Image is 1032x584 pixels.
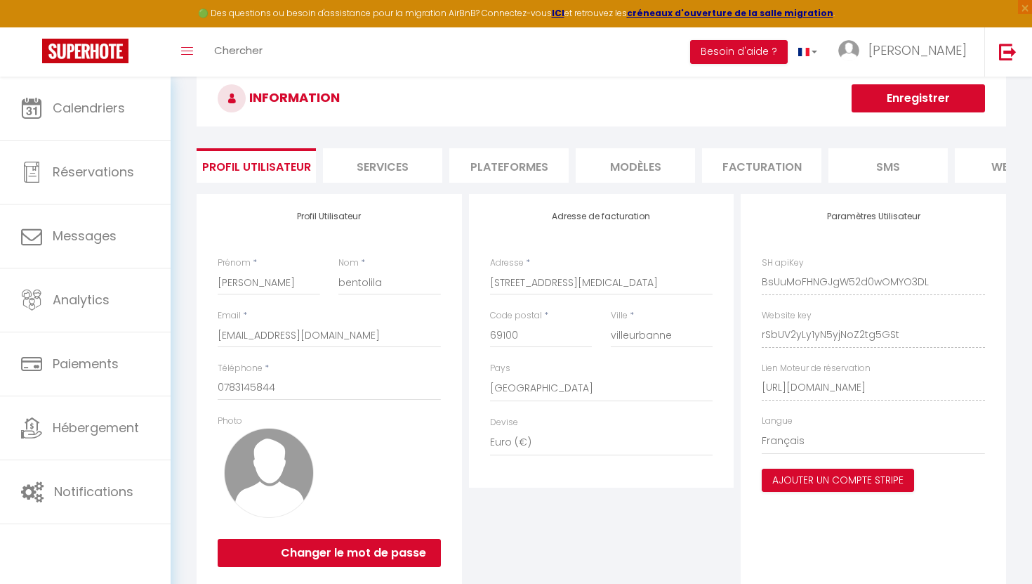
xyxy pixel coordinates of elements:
img: ... [838,40,859,61]
label: Email [218,309,241,323]
label: Lien Moteur de réservation [762,362,871,375]
li: Profil Utilisateur [197,148,316,183]
li: Plateformes [449,148,569,183]
span: Réservations [53,163,134,181]
h4: Paramètres Utilisateur [762,212,985,221]
h4: Profil Utilisateur [218,212,441,221]
li: MODÈLES [576,148,695,183]
label: Adresse [490,257,524,270]
span: Notifications [54,483,133,500]
label: Pays [490,362,510,375]
span: Hébergement [53,419,139,436]
a: Chercher [204,27,273,77]
label: Photo [218,415,242,428]
h3: INFORMATION [197,70,1006,126]
button: Enregistrer [852,84,985,112]
span: Paiements [53,355,119,372]
a: créneaux d'ouverture de la salle migration [627,7,833,19]
button: Changer le mot de passe [218,539,441,567]
label: Devise [490,416,518,429]
label: Code postal [490,309,542,323]
button: Besoin d'aide ? [690,40,788,64]
h4: Adresse de facturation [490,212,713,221]
span: Calendriers [53,99,125,117]
a: ... [PERSON_NAME] [828,27,984,77]
button: Ajouter un compte Stripe [762,469,914,493]
a: ICI [552,7,564,19]
label: Téléphone [218,362,263,375]
label: SH apiKey [762,257,804,270]
img: logout [999,43,1017,60]
img: avatar.png [224,428,314,518]
label: Ville [611,309,628,323]
li: Services [323,148,442,183]
span: [PERSON_NAME] [868,41,967,59]
li: Facturation [702,148,821,183]
li: SMS [828,148,948,183]
span: Messages [53,227,117,245]
label: Langue [762,415,793,428]
label: Prénom [218,257,251,270]
span: Analytics [53,291,110,309]
label: Website key [762,309,812,323]
button: Ouvrir le widget de chat LiveChat [11,6,53,48]
span: Chercher [214,43,263,58]
label: Nom [338,257,359,270]
img: Super Booking [42,39,128,63]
